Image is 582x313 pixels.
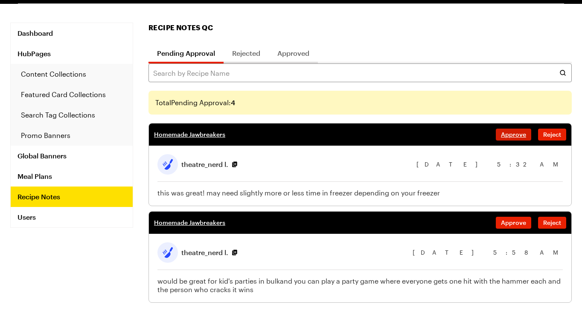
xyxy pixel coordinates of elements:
[543,218,561,227] span: Reject
[11,23,133,43] a: Dashboard
[157,242,178,263] img: theatre_nerd l. avatar
[269,43,318,63] button: Approved
[501,130,526,139] span: Approve
[230,160,239,169] button: copy-email
[148,63,572,82] input: Search by Recipe Name
[538,217,566,229] button: Reject
[230,248,239,257] button: copy-email
[496,129,531,141] button: Approve
[538,129,566,141] button: Reject
[157,154,178,175] img: theatre_nerd l. avatar
[148,23,572,33] h1: Recipe Notes QC
[416,160,563,169] span: [DATE] 5:32 AM
[11,84,133,105] a: Featured Card Collections
[231,98,235,106] span: 4
[181,160,228,169] span: theatre_nerd l.
[11,146,133,166] a: Global Banners
[148,43,224,63] button: Pending Approval
[181,248,228,257] span: theatre_nerd l.
[155,98,565,108] p: Total Pending Approval :
[11,105,133,125] a: Search Tag Collections
[11,125,133,146] a: Promo Banners
[154,219,225,227] a: Homemade Jawbreakers
[157,277,563,294] p: would be great for kid's parties in bulkand you can play a party game where everyone gets one hit...
[224,43,269,63] button: Rejected
[11,187,133,207] a: Recipe Notes
[413,248,563,257] span: [DATE] 5:58 AM
[496,217,531,229] button: Approve
[154,131,225,138] a: Homemade Jawbreakers
[157,189,563,197] p: this was great! may need slightly more or less time in freezer depending on your freezer
[11,166,133,187] a: Meal Plans
[543,130,561,139] span: Reject
[11,64,133,84] a: Content Collections
[501,218,526,227] span: Approve
[11,207,133,227] a: Users
[11,43,133,64] a: HubPages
